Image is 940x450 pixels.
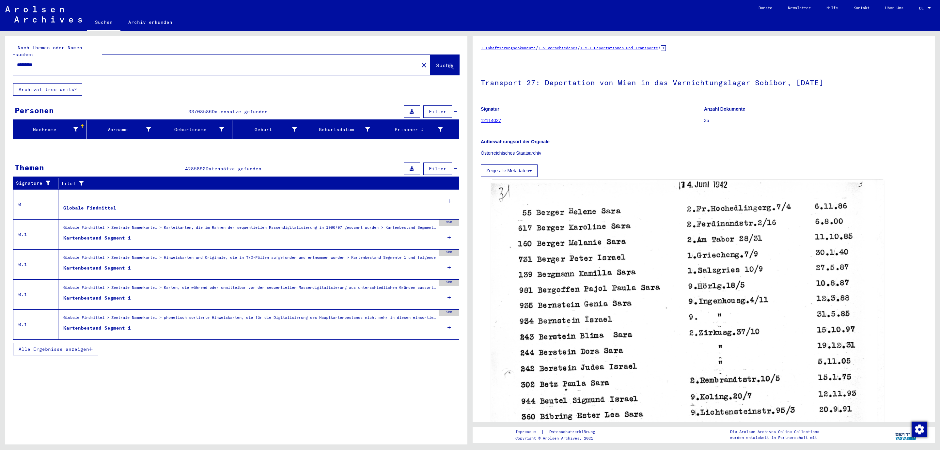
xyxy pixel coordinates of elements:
[536,45,539,51] span: /
[381,126,443,133] div: Prisoner #
[439,280,459,286] div: 500
[63,235,131,241] div: Kartenbestand Segment 1
[305,120,378,139] mat-header-cell: Geburtsdatum
[13,219,58,249] td: 0.1
[16,180,53,187] div: Signature
[63,295,131,302] div: Kartenbestand Segment 1
[13,279,58,309] td: 0.1
[912,422,927,437] img: Zustimmung ändern
[911,421,927,437] div: Zustimmung ändern
[15,45,82,57] mat-label: Nach Themen oder Namen suchen
[15,104,54,116] div: Personen
[13,189,58,219] td: 0
[120,14,180,30] a: Archiv erkunden
[658,45,661,51] span: /
[16,126,78,133] div: Nachname
[16,124,86,135] div: Nachname
[429,166,446,172] span: Filter
[481,150,927,157] p: Österreichisches Staatsarchiv
[162,126,224,133] div: Geburtsname
[13,120,86,139] mat-header-cell: Nachname
[704,106,745,112] b: Anzahl Dokumente
[63,205,116,211] div: Globale Findmittel
[544,428,603,435] a: Datenschutzerklärung
[89,124,159,135] div: Vorname
[378,120,459,139] mat-header-cell: Prisoner #
[481,118,501,123] a: 12114027
[539,45,577,50] a: 1.2 Verschiedenes
[235,126,297,133] div: Geburt‏
[515,428,603,435] div: |
[63,315,436,324] div: Globale Findmittel > Zentrale Namenkartei > phonetisch sortierte Hinweiskarten, die für die Digit...
[15,162,44,173] div: Themen
[13,343,98,355] button: Alle Ergebnisse anzeigen
[232,120,305,139] mat-header-cell: Geburt‏
[577,45,580,51] span: /
[87,14,120,31] a: Suchen
[423,105,452,118] button: Filter
[159,120,232,139] mat-header-cell: Geburtsname
[19,346,89,352] span: Alle Ergebnisse anzeigen
[63,255,436,264] div: Globale Findmittel > Zentrale Namenkartei > Hinweiskarten und Originale, die in T/D-Fällen aufgef...
[5,6,82,23] img: Arolsen_neg.svg
[481,68,927,96] h1: Transport 27: Deportation von Wien in das Vernichtungslager Sobibor, [DATE]
[481,164,538,177] button: Zeige alle Metadaten
[162,124,232,135] div: Geburtsname
[63,285,436,294] div: Globale Findmittel > Zentrale Namenkartei > Karten, die während oder unmittelbar vor der sequenti...
[13,309,58,339] td: 0.1
[235,124,305,135] div: Geburt‏
[63,325,131,332] div: Kartenbestand Segment 1
[515,435,603,441] p: Copyright © Arolsen Archives, 2021
[206,166,261,172] span: Datensätze gefunden
[63,265,131,272] div: Kartenbestand Segment 1
[704,117,927,124] p: 35
[429,109,446,115] span: Filter
[63,225,436,234] div: Globale Findmittel > Zentrale Namenkartei > Karteikarten, die im Rahmen der sequentiellen Massend...
[13,249,58,279] td: 0.1
[439,250,459,256] div: 500
[439,310,459,316] div: 500
[308,124,378,135] div: Geburtsdatum
[61,178,453,189] div: Titel
[423,163,452,175] button: Filter
[481,139,550,144] b: Aufbewahrungsort der Orginale
[481,106,499,112] b: Signatur
[16,178,60,189] div: Signature
[308,126,370,133] div: Geburtsdatum
[919,6,926,10] span: DE
[436,62,452,69] span: Suche
[730,435,819,441] p: wurden entwickelt in Partnerschaft mit
[580,45,658,50] a: 1.2.1 Deportationen und Transporte
[417,58,431,71] button: Clear
[89,126,151,133] div: Vorname
[515,428,541,435] a: Impressum
[185,166,206,172] span: 4285890
[381,124,451,135] div: Prisoner #
[431,55,459,75] button: Suche
[188,109,212,115] span: 33708586
[481,45,536,50] a: 1 Inhaftierungsdokumente
[86,120,160,139] mat-header-cell: Vorname
[13,83,82,96] button: Archival tree units
[894,427,918,443] img: yv_logo.png
[212,109,268,115] span: Datensätze gefunden
[61,180,446,187] div: Titel
[730,429,819,435] p: Die Arolsen Archives Online-Collections
[439,220,459,226] div: 350
[420,61,428,69] mat-icon: close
